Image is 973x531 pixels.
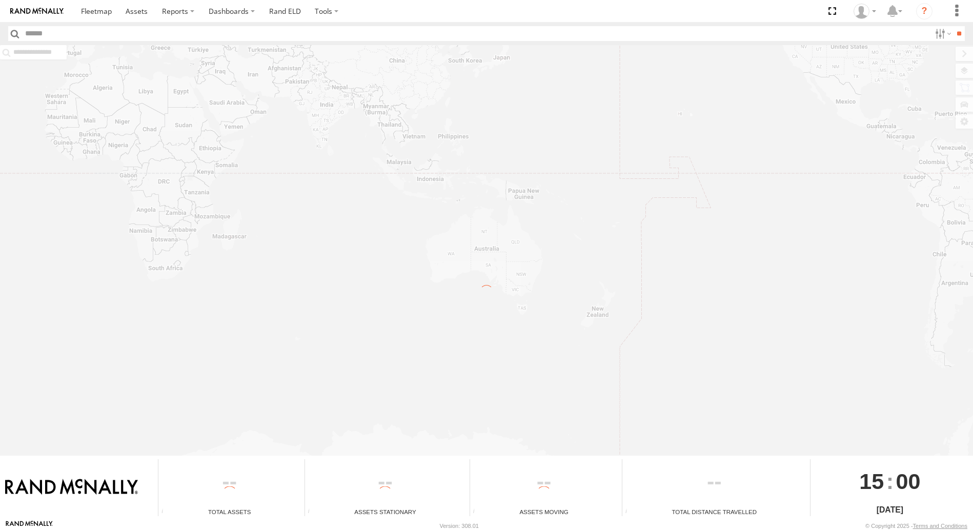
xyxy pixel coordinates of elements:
[440,523,479,529] div: Version: 308.01
[850,4,880,19] div: Gene Roberts
[305,507,466,516] div: Assets Stationary
[622,507,806,516] div: Total Distance Travelled
[622,508,638,516] div: Total distance travelled by all assets within specified date range and applied filters
[913,523,967,529] a: Terms and Conditions
[158,508,174,516] div: Total number of Enabled Assets
[470,508,485,516] div: Total number of assets current in transit.
[6,521,53,531] a: Visit our Website
[5,479,138,496] img: Rand McNally
[810,459,969,503] div: :
[859,459,884,503] span: 15
[931,26,953,41] label: Search Filter Options
[810,504,969,516] div: [DATE]
[158,507,300,516] div: Total Assets
[896,459,920,503] span: 00
[470,507,618,516] div: Assets Moving
[865,523,967,529] div: © Copyright 2025 -
[916,3,933,19] i: ?
[10,8,64,15] img: rand-logo.svg
[305,508,320,516] div: Total number of assets current stationary.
